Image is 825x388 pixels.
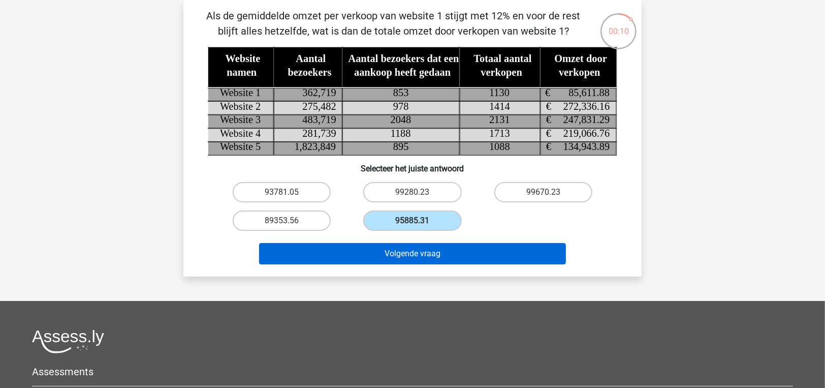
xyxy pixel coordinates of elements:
tspan: 1188 [391,128,411,139]
tspan: 1130 [490,87,510,98]
tspan: 1414 [490,101,511,112]
tspan: 281,739 [303,128,336,139]
tspan: bezoekers [288,67,332,78]
tspan: 1713 [490,128,511,139]
tspan: Website [226,53,261,65]
div: 00:10 [599,12,638,38]
tspan: 853 [393,87,409,98]
tspan: Website 5 [220,141,261,153]
tspan: Website 1 [220,87,261,98]
tspan: verkopen [559,67,601,78]
label: 93781.05 [233,182,331,202]
tspan: 2131 [490,114,511,126]
tspan: 85,611.88 [569,87,610,98]
tspan: 1,823,849 [295,141,336,153]
label: 99670.23 [494,182,592,202]
tspan: aankoop heeft gedaan [354,67,451,78]
tspan: € [546,114,551,126]
tspan: 134,943.89 [563,141,610,153]
tspan: 247,831.29 [563,114,610,126]
label: 89353.56 [233,211,331,231]
button: Volgende vraag [259,243,566,264]
tspan: € [546,101,551,112]
tspan: Website 3 [220,114,261,126]
tspan: Aantal bezoekers dat een [348,53,460,65]
p: Als de gemiddelde omzet per verkoop van website 1 stijgt met 12% en voor de rest blijft alles het... [200,8,587,39]
label: 99280.23 [363,182,461,202]
tspan: 2048 [391,114,411,126]
img: Assessly logo [32,330,104,353]
tspan: € [546,87,551,98]
h6: Selecteer het juiste antwoord [200,156,625,173]
tspan: 275,482 [303,101,336,112]
tspan: Website 4 [220,128,261,139]
tspan: 895 [393,141,409,153]
tspan: Aantal [296,53,326,65]
tspan: verkopen [481,67,523,78]
tspan: Totaal aantal [474,53,532,65]
label: 95885.31 [363,211,461,231]
tspan: Omzet door [555,53,608,65]
tspan: € [546,128,551,139]
tspan: € [546,141,551,153]
tspan: namen [227,67,257,78]
tspan: 272,336.16 [563,101,610,112]
tspan: 219,066.76 [563,128,610,139]
tspan: 1088 [490,141,511,153]
h5: Assessments [32,366,793,378]
tspan: 483,719 [303,114,336,126]
tspan: 362,719 [303,87,336,98]
tspan: Website 2 [220,101,261,112]
tspan: 978 [393,101,409,112]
